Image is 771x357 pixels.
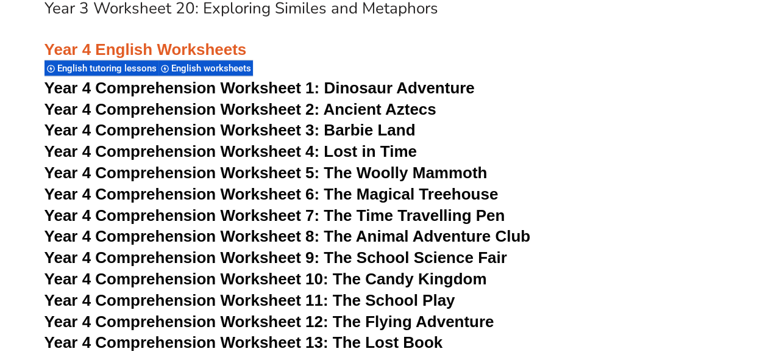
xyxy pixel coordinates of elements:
a: Year 4 Comprehension Worksheet 8: The Animal Adventure Club [44,227,531,245]
a: Year 4 Comprehension Worksheet 12: The Flying Adventure [44,312,494,331]
a: Year 4 Comprehension Worksheet 7: The Time Travelling Pen [44,206,505,225]
div: English tutoring lessons [44,60,158,76]
a: Year 4 Comprehension Worksheet 11: The School Play [44,291,455,309]
div: Widget pro chat [568,219,771,357]
iframe: Chat Widget [568,219,771,357]
span: English worksheets [171,63,255,74]
div: English worksheets [158,60,253,76]
a: Year 4 Comprehension Worksheet 6: The Magical Treehouse [44,185,499,203]
h3: Year 4 English Worksheets [44,19,727,60]
a: Year 4 Comprehension Worksheet 3: Barbie Land [44,121,416,139]
a: Year 4 Comprehension Worksheet 2: Ancient Aztecs [44,100,436,118]
a: Year 4 Comprehension Worksheet 10: The Candy Kingdom [44,270,487,288]
a: Year 4 Comprehension Worksheet 4: Lost in Time [44,142,417,160]
span: Dinosaur Adventure [324,79,474,97]
span: Year 4 Comprehension Worksheet 1: [44,79,320,97]
span: English tutoring lessons [57,63,160,74]
a: Year 4 Comprehension Worksheet 13: The Lost Book [44,333,443,352]
a: Year 4 Comprehension Worksheet 9: The School Science Fair [44,248,507,267]
a: Year 4 Comprehension Worksheet 1: Dinosaur Adventure [44,79,475,97]
a: Year 4 Comprehension Worksheet 5: The Woolly Mammoth [44,164,488,182]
